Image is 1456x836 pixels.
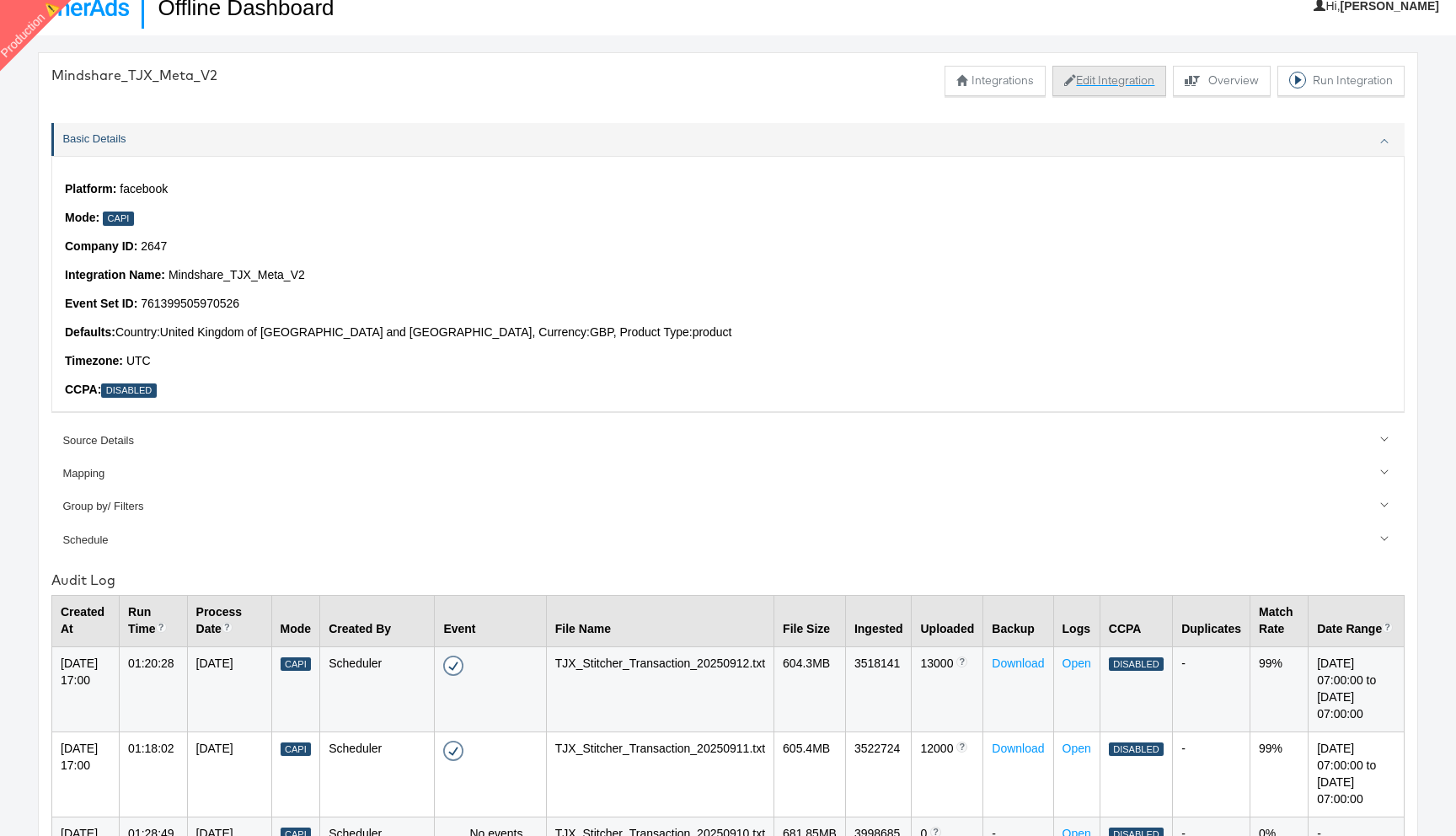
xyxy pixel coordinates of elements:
[52,646,120,731] td: [DATE] 17:00
[65,182,116,196] strong: Platform:
[774,646,846,731] td: 604.3 MB
[65,325,115,339] strong: Defaults:
[65,383,101,396] strong: CCPA:
[1309,731,1405,817] td: [DATE] 07:00:00 to [DATE] 07:00:00
[65,354,123,367] strong: Timezone:
[271,595,320,646] th: Mode
[65,211,99,224] strong: Mode:
[774,595,846,646] th: File Size
[845,595,912,646] th: Ingested
[1173,646,1250,731] td: -
[1250,731,1309,817] td: 99%
[1277,66,1405,96] button: Run Integration
[52,731,120,817] td: [DATE] 17:00
[1052,66,1166,96] button: Edit Integration
[103,212,134,226] div: Capi
[65,297,137,310] strong: Event Set ID :
[435,595,546,646] th: Event
[992,742,1044,755] a: Download
[65,353,1391,370] p: UTC
[120,595,187,646] th: Run Time
[187,646,271,731] td: [DATE]
[546,731,773,817] td: TJX_Stitcher_Transaction_20250911.txt
[845,646,912,731] td: 3518141
[120,646,187,731] td: 01:20:28
[65,296,1391,313] p: 761399505970526
[281,742,312,757] div: Capi
[65,324,1391,341] p: Country: United Kingdom of [GEOGRAPHIC_DATA] and [GEOGRAPHIC_DATA] , Currency: GBP , Product Type...
[1173,595,1250,646] th: Duplicates
[51,458,1405,490] a: Mapping
[1063,656,1091,670] a: Open
[1109,742,1164,757] div: Disabled
[187,731,271,817] td: [DATE]
[51,156,1405,411] div: Basic Details
[320,731,435,817] td: Scheduler
[281,657,312,672] div: Capi
[912,595,983,646] th: Uploaded
[1250,646,1309,731] td: 99%
[546,646,773,731] td: TJX_Stitcher_Transaction_20250912.txt
[1309,646,1405,731] td: [DATE] 07:00:00 to [DATE] 07:00:00
[774,731,846,817] td: 605.4 MB
[62,499,1395,515] div: Group by/ Filters
[51,490,1405,523] a: Group by/ Filters
[983,595,1053,646] th: Backup
[320,646,435,731] td: Scheduler
[65,238,1391,255] p: 2647
[912,646,983,731] td: 13000
[51,523,1405,556] a: Schedule
[51,123,1405,156] a: Basic Details
[51,424,1405,457] a: Source Details
[845,731,912,817] td: 3522724
[1173,66,1271,96] button: Overview
[546,595,773,646] th: File Name
[52,595,120,646] th: Created At
[51,66,217,85] div: Mindshare_TJX_Meta_V2
[1173,731,1250,817] td: -
[945,66,1046,96] button: Integrations
[62,433,1395,449] div: Source Details
[1100,595,1172,646] th: CCPA
[1250,595,1309,646] th: Match Rate
[1053,595,1100,646] th: Logs
[65,239,137,253] strong: Company ID:
[187,595,271,646] th: Process Date
[320,595,435,646] th: Created By
[120,731,187,817] td: 01:18:02
[65,268,165,281] strong: Integration Name:
[51,571,1405,590] div: Audit Log
[65,267,1391,284] p: Mindshare_TJX_Meta_V2
[62,466,1395,482] div: Mapping
[1109,657,1164,672] div: Disabled
[992,656,1044,670] a: Download
[912,731,983,817] td: 12000
[62,533,1395,549] div: Schedule
[101,383,156,398] div: Disabled
[1063,742,1091,755] a: Open
[62,131,1395,147] div: Basic Details
[65,181,1391,198] p: facebook
[1309,595,1405,646] th: Date Range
